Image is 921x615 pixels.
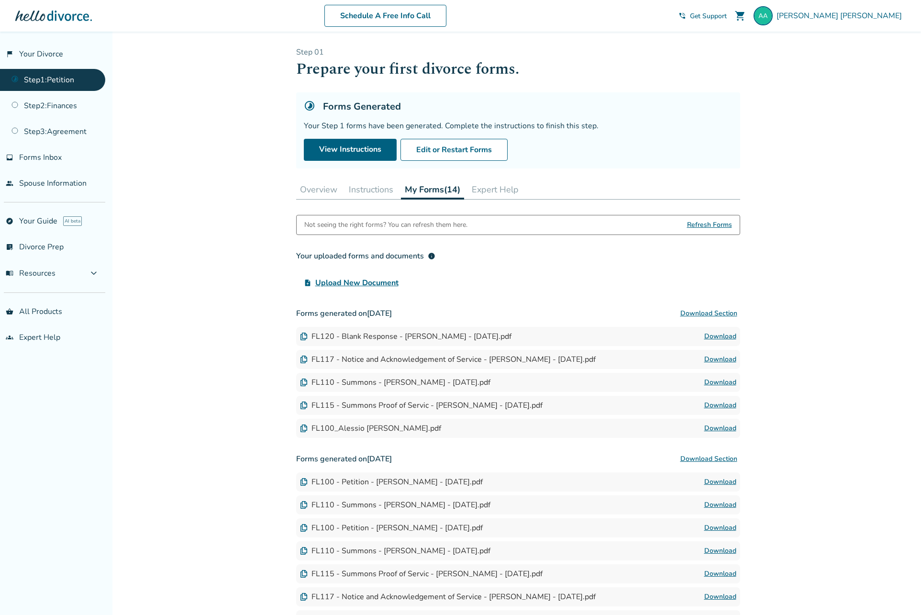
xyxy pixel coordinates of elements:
[300,333,308,340] img: Document
[304,279,311,287] span: upload_file
[323,100,401,113] h5: Forms Generated
[734,10,746,22] span: shopping_cart
[296,47,740,57] p: Step 0 1
[300,477,483,487] div: FL100 - Petition - [PERSON_NAME] - [DATE].pdf
[304,139,397,161] a: View Instructions
[704,400,736,411] a: Download
[428,252,435,260] span: info
[400,139,508,161] button: Edit or Restart Forms
[300,570,308,578] img: Document
[324,5,446,27] a: Schedule A Free Info Call
[704,423,736,434] a: Download
[704,545,736,557] a: Download
[704,522,736,534] a: Download
[304,215,467,235] div: Not seeing the right forms? You can refresh them here.
[63,216,82,226] span: AI beta
[88,268,100,279] span: expand_more
[300,331,511,342] div: FL120 - Blank Response - [PERSON_NAME] - [DATE].pdf
[300,593,308,601] img: Document
[300,478,308,486] img: Document
[300,592,596,602] div: FL117 - Notice and Acknowledgement of Service - [PERSON_NAME] - [DATE].pdf
[687,215,732,235] span: Refresh Forms
[296,449,740,469] h3: Forms generated on [DATE]
[300,400,543,411] div: FL115 - Summons Proof of Servic - [PERSON_NAME] - [DATE].pdf
[300,354,596,365] div: FL117 - Notice and Acknowledgement of Service - [PERSON_NAME] - [DATE].pdf
[345,180,397,199] button: Instructions
[300,547,308,555] img: Document
[704,354,736,365] a: Download
[300,377,490,388] div: FL110 - Summons - [PERSON_NAME] - [DATE].pdf
[704,331,736,342] a: Download
[690,11,727,21] span: Get Support
[677,449,740,469] button: Download Section
[300,523,483,533] div: FL100 - Petition - [PERSON_NAME] - [DATE].pdf
[754,6,773,25] img: alessio.andreoni@gmail.com
[6,268,55,279] span: Resources
[315,277,399,289] span: Upload New Document
[401,180,464,200] button: My Forms(14)
[704,476,736,488] a: Download
[6,269,13,277] span: menu_book
[300,546,490,556] div: FL110 - Summons - [PERSON_NAME] - [DATE].pdf
[300,501,308,509] img: Document
[296,250,435,262] div: Your uploaded forms and documents
[704,377,736,388] a: Download
[704,591,736,603] a: Download
[19,152,62,163] span: Forms Inbox
[704,499,736,511] a: Download
[300,356,308,363] img: Document
[777,11,906,21] span: [PERSON_NAME] [PERSON_NAME]
[678,11,727,21] a: phone_in_talkGet Support
[300,379,308,386] img: Document
[300,425,308,432] img: Document
[6,50,13,58] span: flag_2
[300,423,441,434] div: FL100_Alessio [PERSON_NAME].pdf
[678,12,686,20] span: phone_in_talk
[6,334,13,341] span: groups
[873,569,921,615] iframe: Chat Widget
[6,154,13,161] span: inbox
[300,569,543,579] div: FL115 - Summons Proof of Servic - [PERSON_NAME] - [DATE].pdf
[296,180,341,199] button: Overview
[468,180,522,199] button: Expert Help
[6,308,13,315] span: shopping_basket
[704,568,736,580] a: Download
[300,524,308,532] img: Document
[304,121,732,131] div: Your Step 1 forms have been generated. Complete the instructions to finish this step.
[296,304,740,323] h3: Forms generated on [DATE]
[6,217,13,225] span: explore
[300,402,308,409] img: Document
[6,243,13,251] span: list_alt_check
[296,57,740,81] h1: Prepare your first divorce forms.
[677,304,740,323] button: Download Section
[6,179,13,187] span: people
[300,500,490,510] div: FL110 - Summons - [PERSON_NAME] - [DATE].pdf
